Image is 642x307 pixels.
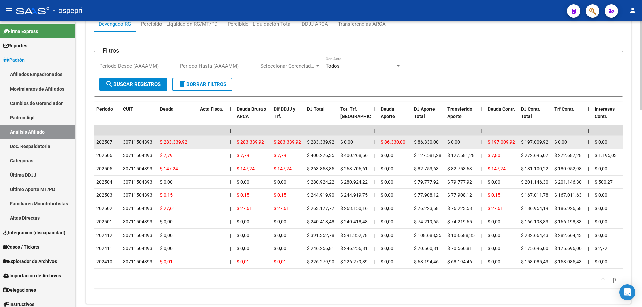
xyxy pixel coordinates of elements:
[595,139,607,145] span: $ 0,00
[193,219,194,224] span: |
[585,102,592,131] datatable-header-cell: |
[237,179,249,185] span: $ 0,00
[414,219,439,224] span: $ 74.219,65
[554,206,582,211] span: $ 186.926,58
[96,219,112,224] span: 202501
[274,233,286,238] span: $ 0,00
[193,166,194,171] span: |
[340,192,368,198] span: $ 244.919,75
[123,245,152,252] div: 30711504393
[488,246,500,251] span: $ 0,00
[307,166,334,171] span: $ 263.853,85
[160,166,178,171] span: $ 147,24
[447,179,472,185] span: $ 79.777,92
[554,139,567,145] span: $ 0,00
[237,206,252,211] span: $ 27,61
[414,166,439,171] span: $ 82.753,63
[588,246,589,251] span: |
[481,233,482,238] span: |
[237,153,249,158] span: $ 7,79
[230,153,231,158] span: |
[230,128,231,133] span: |
[274,139,301,145] span: $ 283.339,92
[595,246,607,251] span: $ 2,72
[237,139,264,145] span: $ 283.339,92
[374,206,375,211] span: |
[123,106,133,112] span: CUIT
[237,166,255,171] span: $ 147,24
[274,246,286,251] span: $ 0,00
[481,128,482,133] span: |
[227,102,234,131] datatable-header-cell: |
[488,166,506,171] span: $ 147,24
[53,3,82,18] span: - ospepri
[381,192,393,198] span: $ 0,00
[481,153,482,158] span: |
[237,192,249,198] span: $ 0,15
[99,78,167,91] button: Buscar Registros
[274,259,286,264] span: $ 0,01
[447,192,472,198] span: $ 77.908,12
[381,166,393,171] span: $ 0,00
[96,153,112,158] span: 202506
[307,179,334,185] span: $ 280.924,22
[340,166,368,171] span: $ 263.706,61
[588,206,589,211] span: |
[481,259,482,264] span: |
[230,192,231,198] span: |
[595,166,607,171] span: $ 0,00
[123,205,152,212] div: 30711504393
[481,192,482,198] span: |
[521,219,548,224] span: $ 166.198,83
[374,139,375,145] span: |
[237,246,249,251] span: $ 0,00
[160,192,173,198] span: $ 0,15
[488,219,500,224] span: $ 0,00
[123,191,152,199] div: 30711504393
[447,233,475,238] span: $ 108.688,35
[445,102,478,131] datatable-header-cell: Transferido Aporte
[193,259,194,264] span: |
[481,106,482,112] span: |
[3,28,38,35] span: Firma Express
[193,106,195,112] span: |
[485,102,518,131] datatable-header-cell: Deuda Contr.
[414,106,435,119] span: DJ Aporte Total
[414,139,439,145] span: $ 86.330,00
[230,219,231,224] span: |
[588,153,589,158] span: |
[160,153,173,158] span: $ 7,79
[304,102,338,131] datatable-header-cell: DJ Total
[307,192,334,198] span: $ 244.919,90
[521,179,548,185] span: $ 201.146,30
[381,219,393,224] span: $ 0,00
[3,258,57,265] span: Explorador de Archivos
[374,153,375,158] span: |
[488,139,515,145] span: $ 197.009,92
[521,166,548,171] span: $ 181.100,22
[193,206,194,211] span: |
[588,166,589,171] span: |
[588,233,589,238] span: |
[340,259,368,264] span: $ 226.279,89
[374,192,375,198] span: |
[595,259,607,264] span: $ 0,00
[193,128,195,133] span: |
[414,259,439,264] span: $ 68.194,46
[96,139,112,145] span: 202507
[595,106,615,119] span: Intereses Contr.
[3,229,65,236] span: Integración (discapacidad)
[274,106,295,119] span: Dif DDJJ y Trf.
[481,219,482,224] span: |
[588,179,589,185] span: |
[478,102,485,131] datatable-header-cell: |
[588,219,589,224] span: |
[521,153,548,158] span: $ 272.695,07
[374,246,375,251] span: |
[193,139,194,145] span: |
[123,232,152,239] div: 30711504393
[178,80,186,88] mat-icon: delete
[554,179,582,185] span: $ 201.146,30
[3,56,25,64] span: Padrón
[3,42,27,49] span: Reportes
